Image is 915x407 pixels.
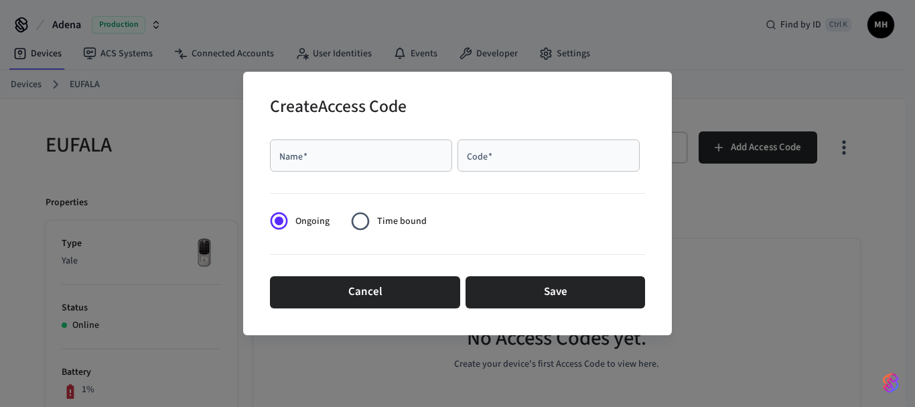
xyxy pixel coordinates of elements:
button: Cancel [270,276,460,308]
span: Time bound [377,215,427,229]
img: SeamLogoGradient.69752ec5.svg [883,372,899,394]
span: Ongoing [295,215,330,229]
button: Save [466,276,645,308]
h2: Create Access Code [270,88,407,129]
